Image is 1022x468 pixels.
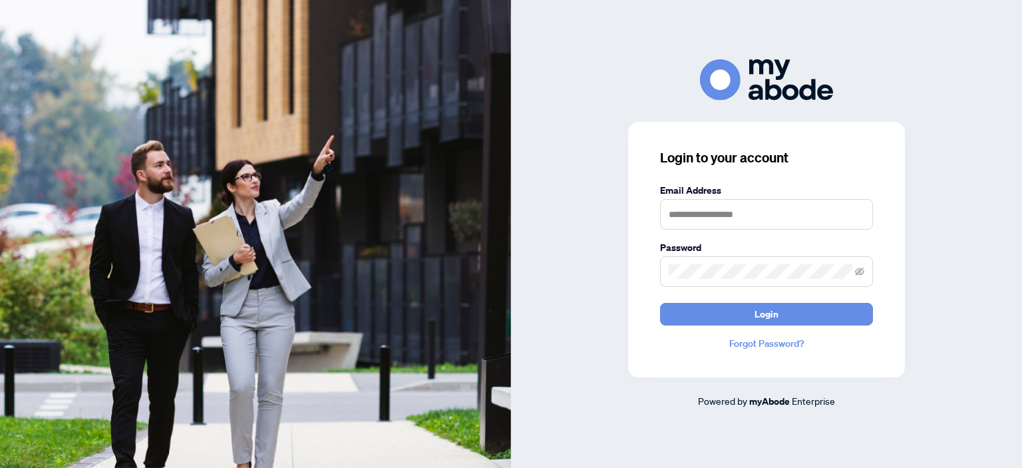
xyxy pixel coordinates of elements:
[755,304,778,325] span: Login
[698,395,747,407] span: Powered by
[660,183,873,198] label: Email Address
[792,395,835,407] span: Enterprise
[855,267,864,276] span: eye-invisible
[749,394,790,409] a: myAbode
[660,240,873,255] label: Password
[660,303,873,326] button: Login
[660,148,873,167] h3: Login to your account
[700,59,833,100] img: ma-logo
[660,336,873,351] a: Forgot Password?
